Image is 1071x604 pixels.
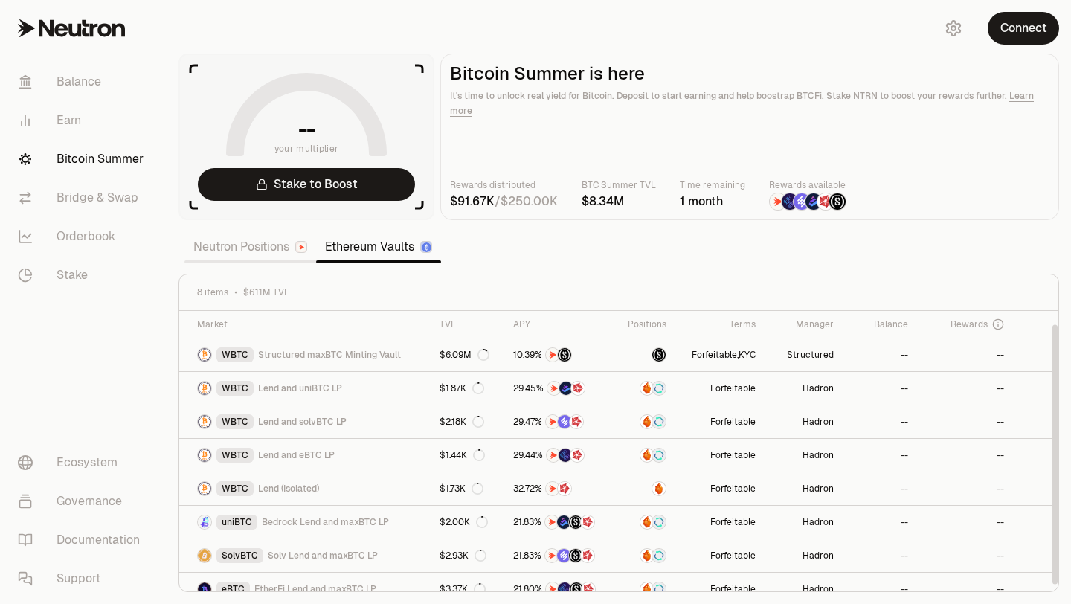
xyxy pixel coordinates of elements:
a: -- [917,506,1013,539]
a: NTRNStructured Points [504,338,614,371]
a: -- [917,372,1013,405]
div: Manager [773,318,834,330]
div: eBTC [216,582,250,597]
button: NTRNMars Fragments [513,481,605,496]
img: Solv Points [557,549,570,562]
span: Bedrock Lend and maxBTC LP [262,516,389,528]
button: NTRNSolv PointsMars Fragments [513,414,605,429]
div: / [450,193,558,211]
a: Neutron Positions [184,232,316,262]
div: $3.37K [440,583,486,595]
a: uniBTC LogouniBTCBedrock Lend and maxBTC LP [179,506,431,539]
button: Connect [988,12,1059,45]
a: Hadron [765,439,843,472]
a: Bridge & Swap [6,179,161,217]
span: EtherFi Lend and maxBTC LP [254,583,376,595]
button: Forfeitable [710,449,756,461]
button: NTRNStructured Points [513,347,605,362]
img: eBTC Logo [198,582,211,596]
button: Forfeitable [710,382,756,394]
a: Stake to Boost [198,168,415,201]
div: WBTC [216,481,254,496]
img: Supervault [652,582,666,596]
a: NTRNBedrock DiamondsStructured PointsMars Fragments [504,506,614,539]
img: Amber [640,549,654,562]
span: Rewards [951,318,988,330]
img: Amber [640,382,654,395]
a: -- [917,338,1013,371]
a: -- [917,439,1013,472]
img: NTRN [545,549,559,562]
a: AmberSupervault [614,439,675,472]
a: Hadron [765,405,843,438]
a: -- [843,405,917,438]
a: Bitcoin Summer [6,140,161,179]
span: Lend (Isolated) [258,483,319,495]
a: Hadron [765,539,843,572]
button: NTRNSolv PointsStructured PointsMars Fragments [513,548,605,563]
p: Rewards available [769,178,846,193]
h2: Bitcoin Summer is here [450,63,1049,84]
div: $1.44K [440,449,485,461]
span: 8 items [197,286,228,298]
span: your multiplier [274,141,339,156]
a: AmberSupervault [614,506,675,539]
a: NTRNBedrock DiamondsMars Fragments [504,372,614,405]
a: AmberSupervault [614,539,675,572]
div: $1.87K [440,382,484,394]
img: Amber [640,415,654,428]
img: Supervault [652,449,666,462]
a: Structured [765,338,843,371]
button: maxBTC [623,347,666,362]
a: Ecosystem [6,443,161,482]
img: NTRN [547,382,561,395]
img: EtherFi Points [559,449,572,462]
a: -- [843,472,917,505]
a: -- [917,539,1013,572]
a: WBTC LogoWBTCLend and solvBTC LP [179,405,431,438]
div: TVL [440,318,495,330]
p: It's time to unlock real yield for Bitcoin. Deposit to start earning and help boostrap BTCFi. Sta... [450,89,1049,118]
img: WBTC Logo [198,348,211,362]
a: NTRNSolv PointsMars Fragments [504,405,614,438]
div: WBTC [216,347,254,362]
button: NTRNBedrock DiamondsMars Fragments [513,381,605,396]
a: Forfeitable [675,405,765,438]
div: WBTC [216,414,254,429]
a: AmberSupervault [614,405,675,438]
a: WBTC LogoWBTCStructured maxBTC Minting Vault [179,338,431,371]
a: Documentation [6,521,161,559]
p: Time remaining [680,178,745,193]
img: Structured Points [570,582,583,596]
img: Ethereum Logo [422,242,431,252]
span: Lend and eBTC LP [258,449,335,461]
img: Supervault [652,515,666,529]
button: AmberSupervault [623,548,666,563]
img: Mars Fragments [558,482,571,495]
img: NTRN [546,482,559,495]
div: Terms [684,318,756,330]
span: $6.11M TVL [243,286,289,298]
img: Structured Points [829,193,846,210]
button: AmberSupervault [623,515,666,530]
img: Bedrock Diamonds [559,382,573,395]
img: WBTC Logo [198,482,211,495]
img: Mars Fragments [571,382,585,395]
button: NTRNEtherFi PointsStructured PointsMars Fragments [513,582,605,597]
a: $2.93K [431,539,504,572]
img: NTRN [546,582,559,596]
a: maxBTC [614,338,675,371]
a: Orderbook [6,217,161,256]
a: $6.09M [431,338,504,371]
a: -- [843,338,917,371]
img: Amber [652,482,666,495]
img: Bedrock Diamonds [805,193,822,210]
a: Hadron [765,472,843,505]
img: WBTC Logo [198,382,211,395]
a: Forfeitable [675,506,765,539]
div: $2.00K [440,516,488,528]
a: -- [843,506,917,539]
a: Forfeitable [675,539,765,572]
span: Solv Lend and maxBTC LP [268,550,378,562]
a: Governance [6,482,161,521]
